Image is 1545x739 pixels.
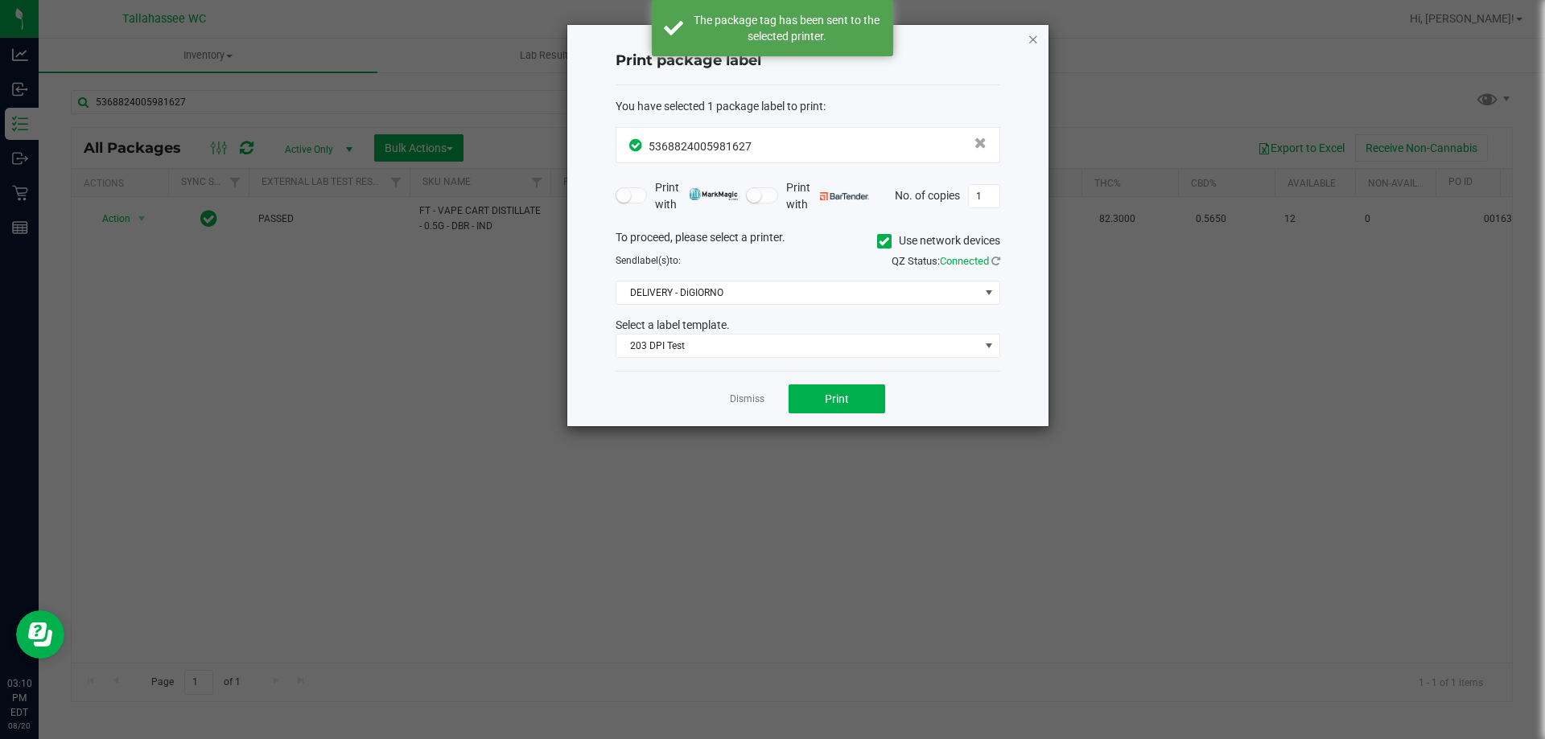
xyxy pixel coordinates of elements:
span: 5368824005981627 [649,140,752,153]
div: To proceed, please select a printer. [604,229,1012,253]
span: Print with [786,179,869,213]
div: : [616,98,1000,115]
span: Connected [940,255,989,267]
span: QZ Status: [892,255,1000,267]
button: Print [789,384,885,413]
label: Use network devices [877,232,1000,249]
span: DELIVERY - DiGIORNO [616,281,979,304]
span: label(s) [637,255,669,266]
a: Dismiss [730,392,764,406]
span: Print with [655,179,738,213]
iframe: Resource center [16,610,64,659]
img: mark_magic_cybra.png [689,188,738,200]
span: You have selected 1 package label to print [616,100,823,113]
span: Print [825,392,849,405]
span: In Sync [629,137,645,154]
span: Send to: [616,255,681,266]
span: 203 DPI Test [616,335,979,357]
h4: Print package label [616,51,1000,72]
span: No. of copies [895,188,960,201]
div: The package tag has been sent to the selected printer. [692,12,881,44]
img: bartender.png [820,192,869,200]
div: Select a label template. [604,317,1012,334]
